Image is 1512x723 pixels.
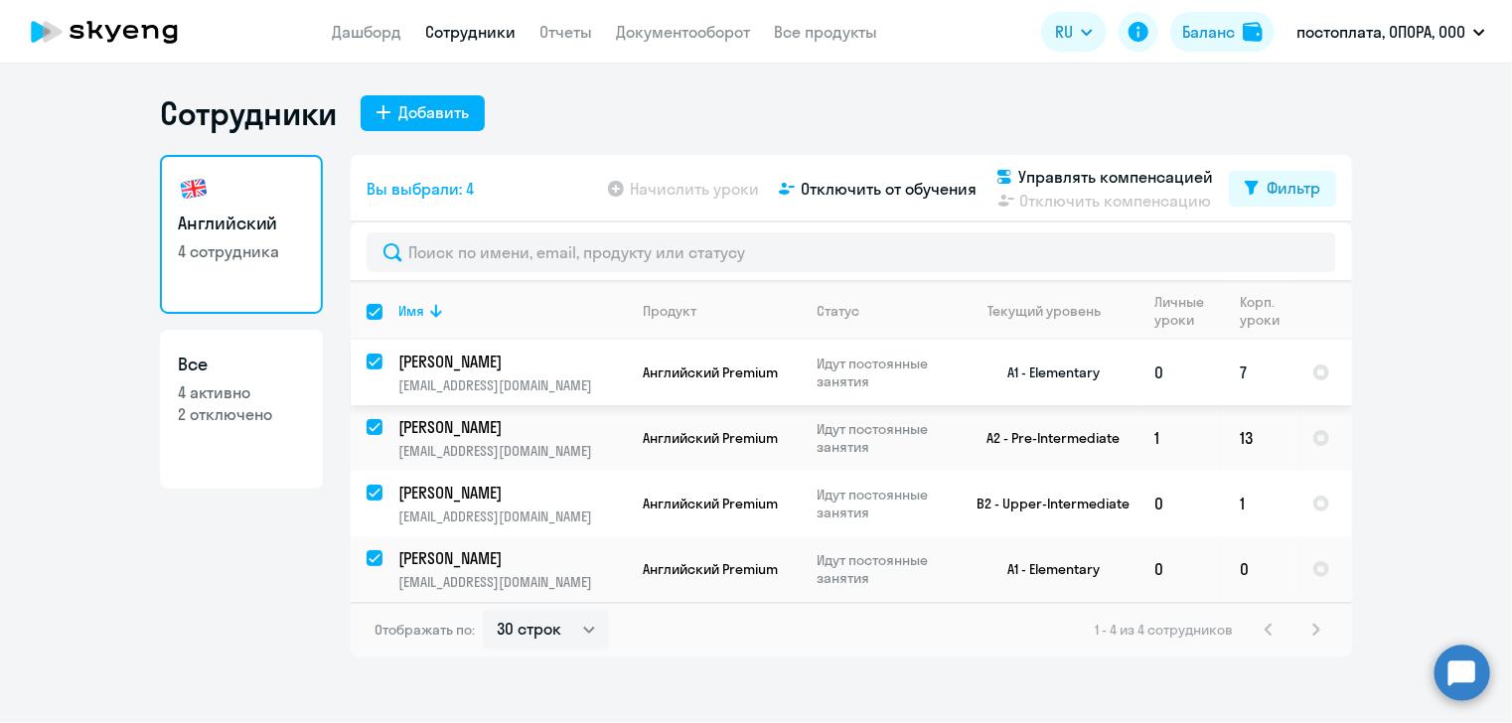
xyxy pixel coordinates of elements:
[954,536,1138,602] td: A1 - Elementary
[1055,20,1073,44] span: RU
[398,482,626,504] a: [PERSON_NAME]
[1286,8,1495,56] button: постоплата, ОПОРА, ООО
[178,173,210,205] img: english
[643,429,778,447] span: Английский Premium
[1229,171,1336,207] button: Фильтр
[817,551,953,587] p: Идут постоянные занятия
[178,403,305,425] p: 2 отключено
[1138,471,1224,536] td: 0
[398,547,623,569] p: [PERSON_NAME]
[178,240,305,262] p: 4 сотрудника
[1170,12,1275,52] button: Балансbalance
[643,363,778,381] span: Английский Premium
[1154,293,1210,329] div: Личные уроки
[643,495,778,512] span: Английский Premium
[970,302,1137,320] div: Текущий уровень
[539,22,592,42] a: Отчеты
[817,420,953,456] p: Идут постоянные занятия
[1182,20,1235,44] div: Баланс
[398,351,626,372] a: [PERSON_NAME]
[988,302,1102,320] div: Текущий уровень
[817,355,953,390] p: Идут постоянные занятия
[398,507,626,525] p: [EMAIL_ADDRESS][DOMAIN_NAME]
[1095,621,1233,639] span: 1 - 4 из 4 сотрудников
[1240,293,1283,329] div: Корп. уроки
[398,547,626,569] a: [PERSON_NAME]
[1138,340,1224,405] td: 0
[954,405,1138,471] td: A2 - Pre-Intermediate
[398,573,626,591] p: [EMAIL_ADDRESS][DOMAIN_NAME]
[1240,293,1295,329] div: Корп. уроки
[774,22,877,42] a: Все продукты
[1224,471,1296,536] td: 1
[425,22,516,42] a: Сотрудники
[643,560,778,578] span: Английский Premium
[367,232,1336,272] input: Поиск по имени, email, продукту или статусу
[398,416,626,438] a: [PERSON_NAME]
[398,351,623,372] p: [PERSON_NAME]
[160,155,323,314] a: Английский4 сотрудника
[1224,340,1296,405] td: 7
[1138,405,1224,471] td: 1
[1018,165,1213,189] span: Управлять компенсацией
[178,381,305,403] p: 4 активно
[1224,536,1296,602] td: 0
[178,211,305,236] h3: Английский
[616,22,750,42] a: Документооборот
[1267,176,1320,200] div: Фильтр
[398,442,626,460] p: [EMAIL_ADDRESS][DOMAIN_NAME]
[367,177,474,201] span: Вы выбрали: 4
[954,471,1138,536] td: B2 - Upper-Intermediate
[398,416,623,438] p: [PERSON_NAME]
[817,302,953,320] div: Статус
[398,376,626,394] p: [EMAIL_ADDRESS][DOMAIN_NAME]
[160,93,337,133] h1: Сотрудники
[398,100,469,124] div: Добавить
[817,302,859,320] div: Статус
[332,22,401,42] a: Дашборд
[643,302,800,320] div: Продукт
[160,330,323,489] a: Все4 активно2 отключено
[398,302,626,320] div: Имя
[1296,20,1465,44] p: постоплата, ОПОРА, ООО
[817,486,953,521] p: Идут постоянные занятия
[1154,293,1223,329] div: Личные уроки
[1138,536,1224,602] td: 0
[954,340,1138,405] td: A1 - Elementary
[801,177,977,201] span: Отключить от обучения
[643,302,696,320] div: Продукт
[398,482,623,504] p: [PERSON_NAME]
[361,95,485,131] button: Добавить
[398,302,424,320] div: Имя
[375,621,475,639] span: Отображать по:
[1041,12,1107,52] button: RU
[1243,22,1263,42] img: balance
[178,352,305,377] h3: Все
[1224,405,1296,471] td: 13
